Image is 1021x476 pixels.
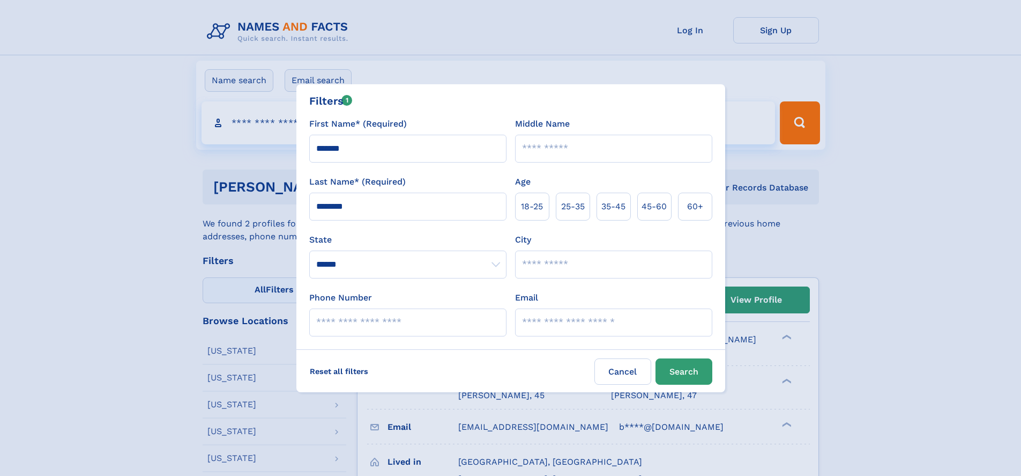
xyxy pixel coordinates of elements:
label: Email [515,291,538,304]
label: Cancel [594,358,651,385]
label: Middle Name [515,118,570,130]
label: Last Name* (Required) [309,175,406,188]
label: First Name* (Required) [309,118,407,130]
label: Reset all filters [303,358,375,384]
button: Search [655,358,712,385]
span: 18‑25 [521,200,543,213]
label: Age [515,175,531,188]
label: Phone Number [309,291,372,304]
div: Filters [309,93,353,109]
label: State [309,233,506,246]
span: 60+ [687,200,703,213]
span: 45‑60 [642,200,667,213]
label: City [515,233,531,246]
span: 25‑35 [561,200,585,213]
span: 35‑45 [601,200,625,213]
